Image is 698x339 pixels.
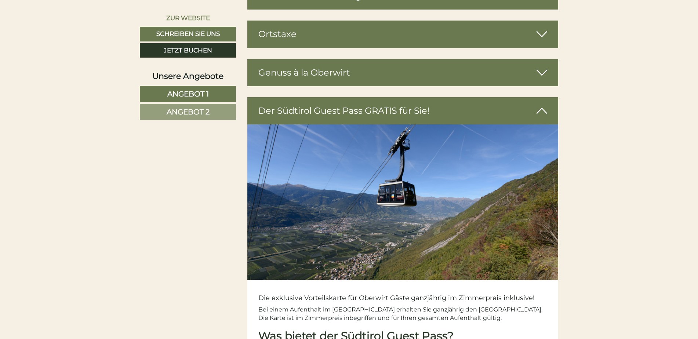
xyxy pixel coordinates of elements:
span: Angebot 1 [167,90,209,98]
div: Der Südtirol Guest Pass GRATIS für Sie! [247,97,559,124]
a: Schreiben Sie uns [140,27,236,41]
a: Zur Website [140,11,236,25]
div: Ortstaxe [247,21,559,48]
div: Genuss à la Oberwirt [247,59,559,86]
span: Angebot 2 [167,107,210,116]
h4: Die exklusive Vorteilskarte für Oberwirt Gäste ganzjährig im Zimmerpreis inklusive! [258,295,548,302]
div: Unsere Angebote [140,70,236,82]
p: Bei einem Aufenthalt im [GEOGRAPHIC_DATA] erhalten Sie ganzjährig den [GEOGRAPHIC_DATA]. Die Kart... [258,306,548,322]
a: Jetzt buchen [140,43,236,58]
